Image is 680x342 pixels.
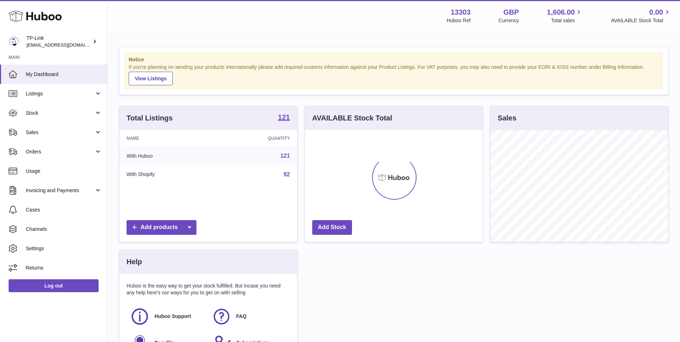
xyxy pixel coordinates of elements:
[26,110,94,117] span: Stock
[611,8,671,24] a: 0.00 AVAILABLE Stock Total
[119,130,215,147] th: Name
[26,245,102,252] span: Settings
[278,114,290,122] a: 121
[26,206,102,213] span: Cases
[27,35,91,48] div: TP-Link
[312,113,392,123] h3: AVAILABLE Stock Total
[26,129,94,136] span: Sales
[119,147,215,165] td: With Huboo
[215,130,297,147] th: Quantity
[280,153,290,159] a: 121
[127,113,173,123] h3: Total Listings
[547,8,575,17] span: 1,606.00
[312,220,352,235] a: Add Stock
[284,171,290,177] a: 92
[26,148,94,155] span: Orders
[498,113,516,123] h3: Sales
[649,8,663,17] span: 0.00
[9,279,99,292] a: Log out
[27,42,105,48] span: [EMAIL_ADDRESS][DOMAIN_NAME]
[119,165,215,184] td: With Shopify
[503,8,519,17] strong: GBP
[130,307,205,326] a: Huboo Support
[127,257,142,267] h3: Help
[26,90,94,97] span: Listings
[499,17,519,24] div: Currency
[26,187,94,194] span: Invoicing and Payments
[129,56,659,63] strong: Notice
[551,17,583,24] span: Total sales
[26,265,102,271] span: Returns
[129,64,659,85] div: If you're planning on sending your products internationally please add required customs informati...
[26,168,102,175] span: Usage
[129,72,173,85] a: View Listings
[26,71,102,78] span: My Dashboard
[154,313,191,320] span: Huboo Support
[26,226,102,233] span: Channels
[9,36,19,47] img: internalAdmin-13303@internal.huboo.com
[127,220,196,235] a: Add products
[547,8,583,24] a: 1,606.00 Total sales
[451,8,471,17] strong: 13303
[236,313,247,320] span: FAQ
[447,17,471,24] div: Huboo Ref
[278,114,290,121] strong: 121
[212,307,286,326] a: FAQ
[611,17,671,24] span: AVAILABLE Stock Total
[127,282,290,296] p: Huboo is the easy way to get your stock fulfilled. But incase you need any help here's our ways f...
